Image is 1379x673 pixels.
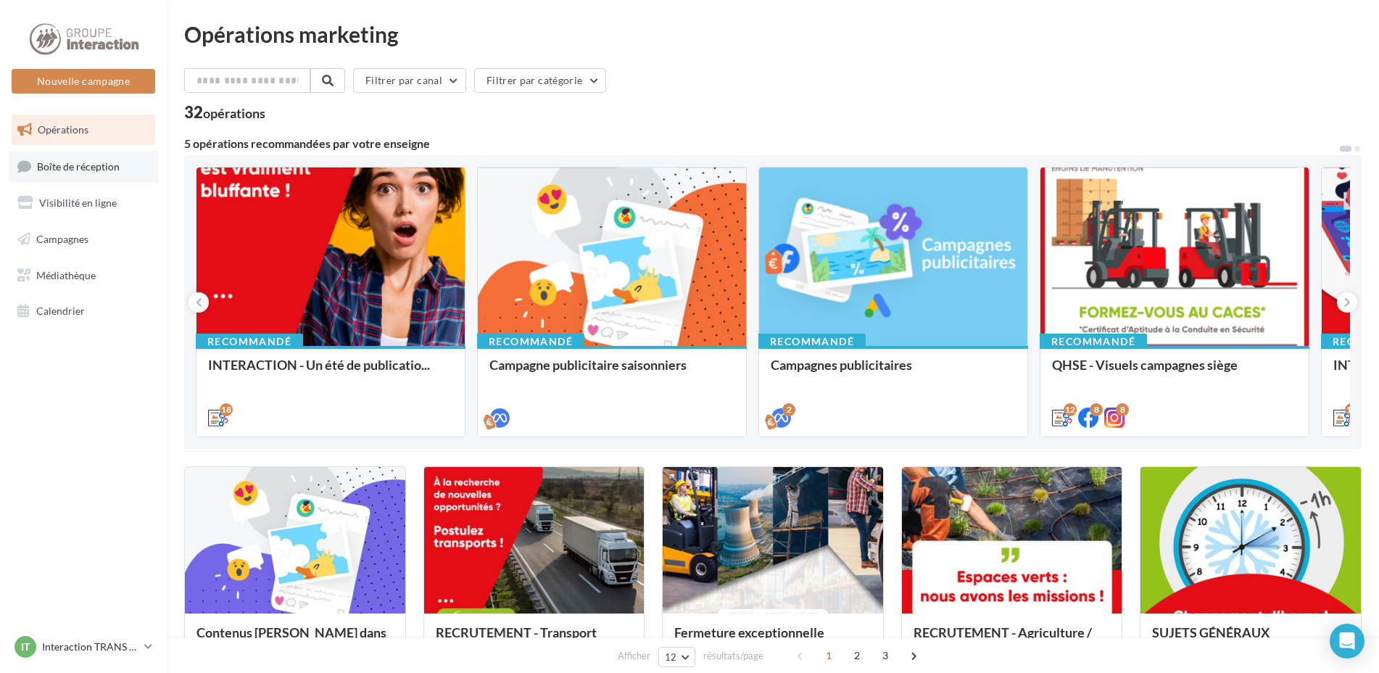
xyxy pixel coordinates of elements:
span: INTERACTION - Un été de publicatio... [208,357,430,373]
div: Open Intercom Messenger [1330,624,1364,658]
span: Boîte de réception [37,160,120,172]
div: 8 [1116,403,1129,416]
span: Campagne publicitaire saisonniers [489,357,687,373]
div: 18 [220,403,233,416]
div: Opérations marketing [184,23,1362,45]
div: Recommandé [477,334,584,350]
div: 5 opérations recommandées par votre enseigne [184,138,1338,149]
div: 32 [184,104,265,120]
a: Visibilité en ligne [9,188,158,218]
span: RECRUTEMENT - Transport [436,624,597,640]
button: Nouvelle campagne [12,69,155,94]
div: 8 [1090,403,1103,416]
span: QHSE - Visuels campagnes siège [1052,357,1238,373]
div: Recommandé [1040,334,1147,350]
a: Médiathèque [9,260,158,291]
div: Recommandé [196,334,303,350]
span: Afficher [618,649,650,663]
a: IT Interaction TRANS EN [GEOGRAPHIC_DATA] [12,633,155,661]
span: 3 [874,644,897,667]
div: opérations [203,107,265,120]
a: Boîte de réception [9,151,158,182]
button: 12 [658,647,695,667]
span: Opérations [38,123,88,136]
span: Campagnes [36,233,88,245]
div: 12 [1345,403,1358,416]
span: 1 [817,644,840,667]
button: Filtrer par catégorie [474,68,606,93]
a: Opérations [9,115,158,145]
span: 2 [845,644,869,667]
span: IT [21,640,30,654]
div: 2 [782,403,795,416]
span: Calendrier [36,305,85,317]
a: Campagnes [9,224,158,255]
span: Fermeture exceptionnelle [674,624,824,640]
p: Interaction TRANS EN [GEOGRAPHIC_DATA] [42,640,138,654]
button: Filtrer par canal [353,68,466,93]
div: Recommandé [758,334,866,350]
span: Campagnes publicitaires [771,357,912,373]
span: Médiathèque [36,268,96,281]
div: 12 [1064,403,1077,416]
a: Calendrier [9,296,158,326]
span: résultats/page [703,649,763,663]
span: 12 [665,651,677,663]
span: Visibilité en ligne [39,197,117,209]
span: SUJETS GÉNÉRAUX [1152,624,1270,640]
